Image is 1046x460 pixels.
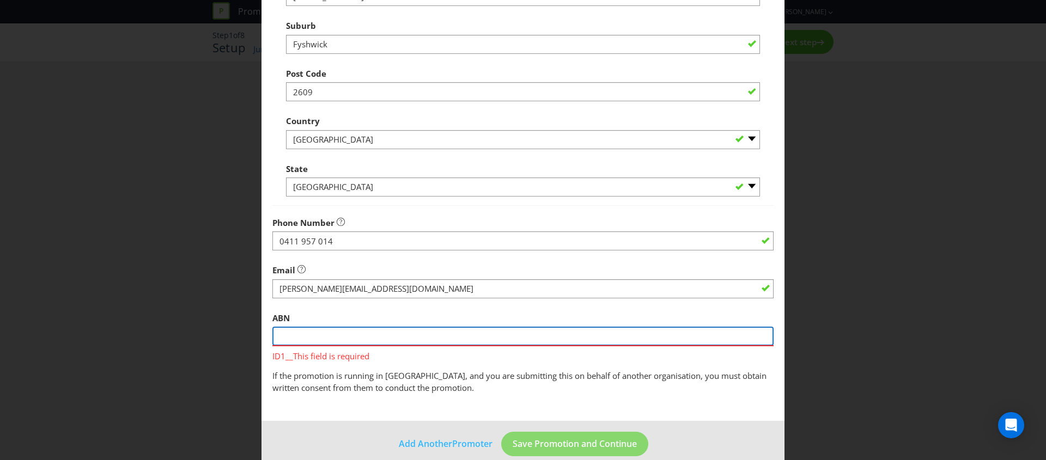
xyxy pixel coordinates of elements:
button: Add AnotherPromoter [398,437,493,451]
span: Email [272,265,295,275]
span: Suburb [286,20,316,31]
div: Open Intercom Messenger [998,412,1024,438]
span: Promoter [452,438,492,450]
input: e.g. 3000 [286,82,760,101]
span: Country [286,115,320,126]
input: e.g. 03 1234 9876 [272,231,774,250]
input: e.g. Melbourne [286,35,760,54]
span: Post Code [286,68,326,79]
button: Save Promotion and Continue [501,432,648,456]
span: Phone Number [272,217,335,228]
span: State [286,163,308,174]
span: Add Another [399,438,452,450]
span: ID1__This field is required [272,346,774,362]
span: Save Promotion and Continue [513,438,637,450]
span: If the promotion is running in [GEOGRAPHIC_DATA], and you are submitting this on behalf of anothe... [272,370,767,392]
span: ABN [272,312,290,323]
